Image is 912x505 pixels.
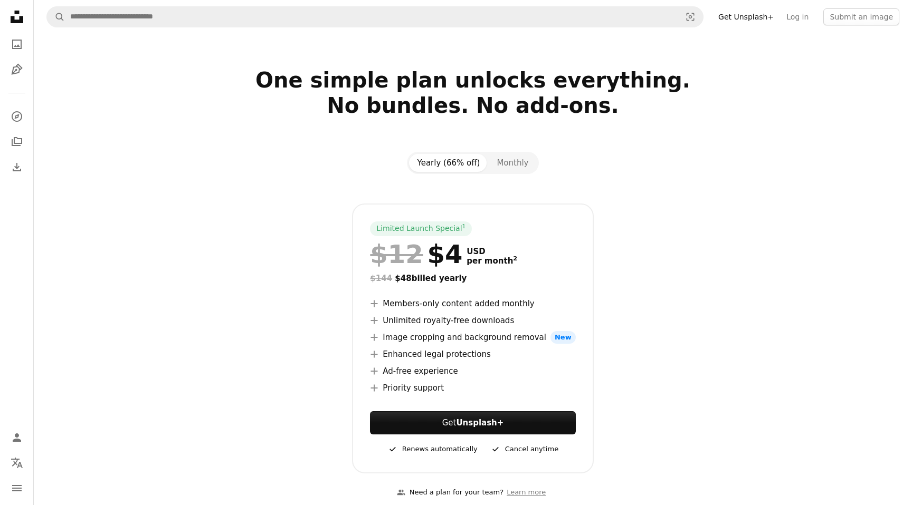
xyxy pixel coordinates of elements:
[370,272,575,285] div: $48 billed yearly
[503,484,549,501] a: Learn more
[370,382,575,394] li: Priority support
[370,365,575,377] li: Ad-free experience
[712,8,780,25] a: Get Unsplash+
[678,7,703,27] button: Visual search
[370,411,575,434] button: GetUnsplash+
[823,8,899,25] button: Submit an image
[370,348,575,361] li: Enhanced legal protections
[387,443,478,455] div: Renews automatically
[780,8,815,25] a: Log in
[370,274,392,283] span: $144
[6,106,27,127] a: Explore
[490,443,558,455] div: Cancel anytime
[467,247,517,256] span: USD
[370,297,575,310] li: Members-only content added monthly
[511,256,519,266] a: 2
[131,67,815,143] h2: One simple plan unlocks everything. No bundles. No add-ons.
[550,331,576,344] span: New
[6,478,27,499] button: Menu
[6,157,27,178] a: Download History
[370,240,423,268] span: $12
[370,240,462,268] div: $4
[6,34,27,55] a: Photos
[47,7,65,27] button: Search Unsplash
[397,487,503,498] div: Need a plan for your team?
[370,331,575,344] li: Image cropping and background removal
[456,418,503,428] strong: Unsplash+
[467,256,517,266] span: per month
[6,427,27,448] a: Log in / Sign up
[370,314,575,327] li: Unlimited royalty-free downloads
[6,131,27,152] a: Collections
[462,223,466,229] sup: 1
[46,6,704,27] form: Find visuals sitewide
[409,154,489,172] button: Yearly (66% off)
[370,221,472,236] div: Limited Launch Special
[488,154,537,172] button: Monthly
[6,59,27,80] a: Illustrations
[6,6,27,30] a: Home — Unsplash
[460,224,468,234] a: 1
[6,452,27,473] button: Language
[513,255,517,262] sup: 2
